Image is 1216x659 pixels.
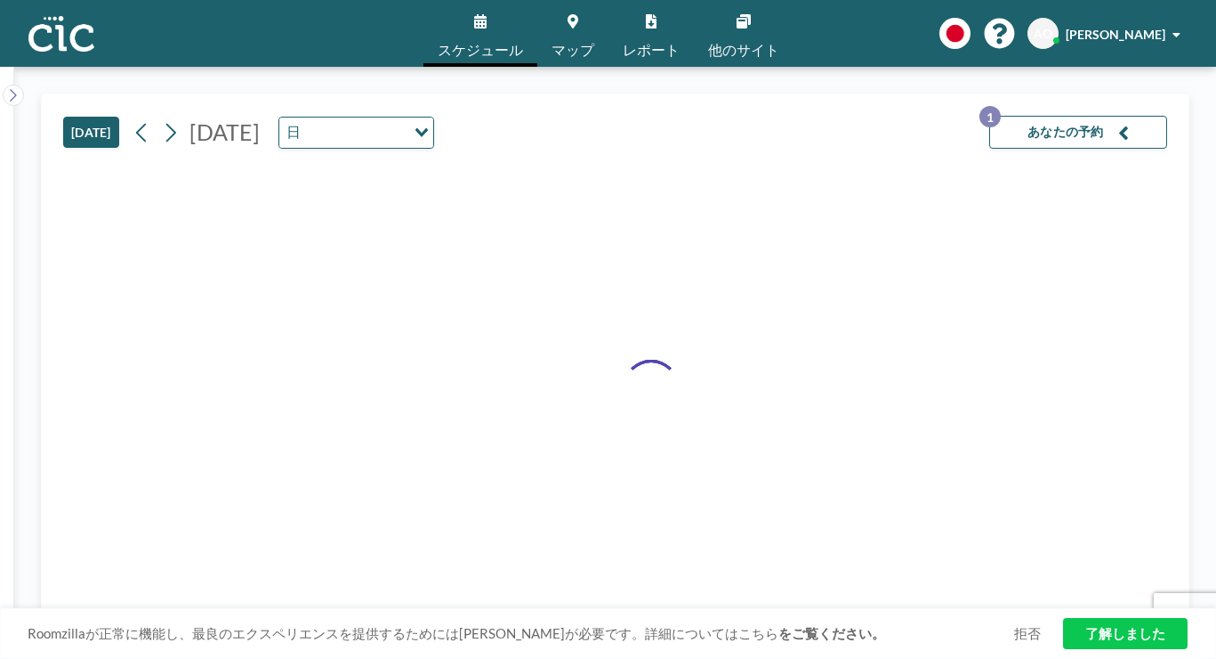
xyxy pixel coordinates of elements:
[63,117,119,148] button: [DATE]
[279,118,433,148] div: Search for option
[189,118,260,145] span: [DATE]
[1066,27,1165,42] span: [PERSON_NAME]
[438,43,523,57] span: スケジュール
[623,43,680,57] span: レポート
[1034,26,1052,42] span: AO
[989,116,1167,149] button: あなたの予約1
[306,121,404,144] input: Search for option
[1014,625,1041,642] a: 拒否
[28,16,94,52] img: organization-logo
[552,43,594,57] span: マップ
[28,625,1014,642] span: Roomzillaが正常に機能し、最良のエクスペリエンスを提供するためには[PERSON_NAME]が必要です。詳細についてはこちら
[979,106,1001,127] p: 1
[1063,618,1188,649] a: 了解しました
[283,121,304,144] span: 日
[708,43,779,57] span: 他のサイト
[778,625,885,641] a: をご覧ください。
